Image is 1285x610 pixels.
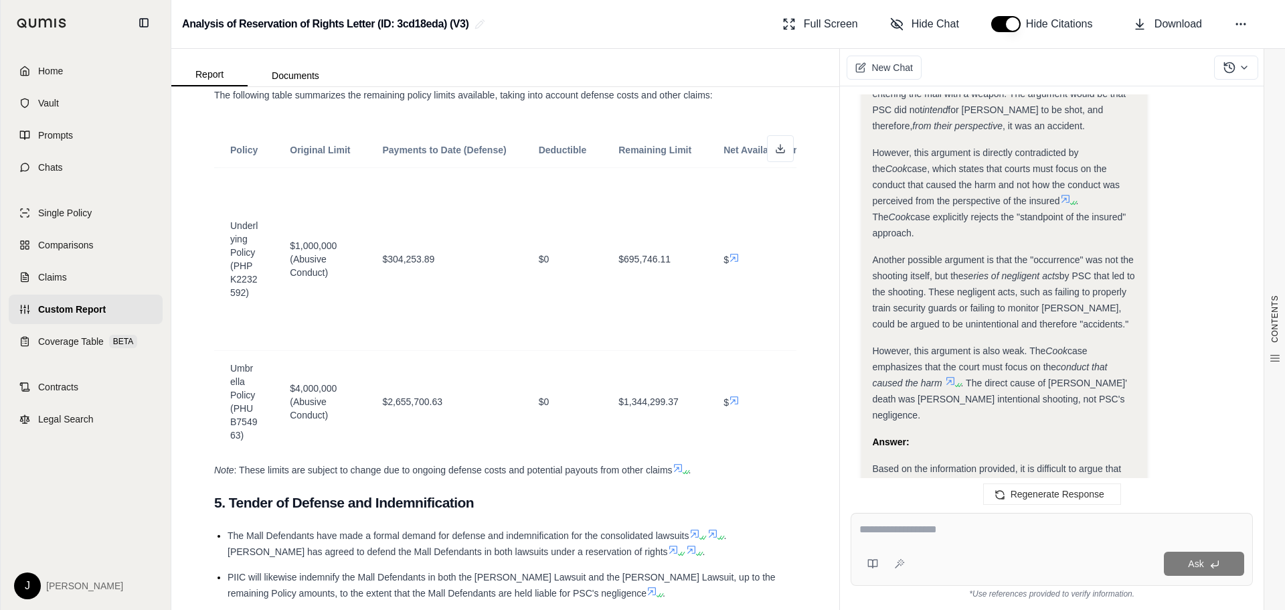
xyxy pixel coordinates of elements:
[9,372,163,402] a: Contracts
[723,397,729,408] span: $
[912,121,1003,131] em: from their perspective
[38,206,92,220] span: Single Policy
[228,530,689,541] span: The Mall Defendants have made a formal demand for defense and indemnification for the consolidate...
[38,380,78,394] span: Contracts
[9,230,163,260] a: Comparisons
[38,161,63,174] span: Chats
[872,378,1126,421] span: . The direct cause of [PERSON_NAME]' death was [PERSON_NAME] intentional shooting, not PSC's negl...
[871,61,912,74] span: New Chat
[1011,489,1104,500] span: Regenerate Response
[9,295,163,324] a: Custom Report
[214,90,713,100] span: The following table summarizes the remaining policy limits available, taking into account defense...
[382,145,506,155] span: Payments to Date (Defense)
[38,271,67,284] span: Claims
[38,96,59,110] span: Vault
[872,463,1121,490] span: Based on the information provided, it is difficult to argue that the
[9,153,163,182] a: Chats
[38,335,104,348] span: Coverage Table
[9,404,163,434] a: Legal Search
[9,198,163,228] a: Single Policy
[382,396,442,407] span: $2,655,700.63
[804,16,858,32] span: Full Screen
[872,271,1134,329] span: by PSC that led to the shooting. These negligent acts, such as failing to properly train security...
[1045,346,1067,356] em: Cook
[872,163,1120,206] span: case, which states that courts must focus on the conduct that caused the harm and not how the con...
[1154,16,1202,32] span: Download
[248,65,343,86] button: Documents
[133,12,155,33] button: Collapse sidebar
[983,483,1121,505] button: Regenerate Response
[618,145,691,155] span: Remaining Limit
[230,220,258,298] span: Underlying Policy (PHPK2232592)
[17,18,67,28] img: Qumis Logo
[872,346,1045,356] span: However, this argument is also weak. The
[922,104,948,115] em: intend
[1188,558,1203,569] span: Ask
[1128,11,1207,37] button: Download
[872,212,1126,238] span: case explicitly rejects the "standpoint of the insured" approach.
[9,56,163,86] a: Home
[14,573,41,599] div: J
[46,579,123,593] span: [PERSON_NAME]
[290,145,350,155] span: Original Limit
[872,196,1078,222] span: . The
[228,572,776,599] span: PIIC will likewise indemnify the Mall Defendants in both the [PERSON_NAME] Lawsuit and the [PERSO...
[872,104,1103,131] span: for [PERSON_NAME] to be shot, and therefore,
[767,135,794,162] button: Download as Excel
[663,588,665,599] span: .
[872,24,1133,115] span: One possible argument is that [PERSON_NAME] was an innocent bystander, and from PSC's perspective...
[723,254,729,265] span: $
[723,145,895,155] span: Net Available for Settlement/Judgment
[290,240,337,278] span: $1,000,000 (Abusive Conduct)
[777,11,863,37] button: Full Screen
[171,64,248,86] button: Report
[38,412,94,426] span: Legal Search
[847,56,921,80] button: New Chat
[234,465,673,475] span: : These limits are subject to change due to ongoing defense costs and potential payouts from othe...
[689,465,691,475] span: .
[38,238,93,252] span: Comparisons
[9,327,163,356] a: Coverage TableBETA
[38,129,73,142] span: Prompts
[1164,552,1244,576] button: Ask
[38,303,106,316] span: Custom Report
[214,465,234,475] em: Note
[182,12,469,36] h2: Analysis of Reservation of Rights Letter (ID: 3cd18eda) (V3)
[885,11,964,37] button: Hide Chat
[109,335,137,348] span: BETA
[1026,16,1101,32] span: Hide Citations
[885,163,908,174] em: Cook
[872,147,1078,174] span: However, this argument is directly contradicted by the
[872,254,1134,281] span: Another possible argument is that the "occurrence" was not the shooting itself, but the
[912,16,959,32] span: Hide Chat
[9,121,163,150] a: Prompts
[38,64,63,78] span: Home
[539,254,549,264] span: $0
[539,396,549,407] span: $0
[230,145,258,155] span: Policy
[214,489,796,517] h2: 5. Tender of Defense and Indemnification
[1003,121,1085,131] span: , it was an accident.
[539,145,587,155] span: Deductible
[1270,295,1280,343] span: CONTENTS
[9,262,163,292] a: Claims
[872,362,1107,388] em: conduct that caused the harm
[618,254,671,264] span: $695,746.11
[9,88,163,118] a: Vault
[889,212,911,222] em: Cook
[872,437,909,447] strong: Answer:
[872,346,1087,372] span: case emphasizes that the court must focus on the
[618,396,679,407] span: $1,344,299.37
[702,546,705,557] span: .
[382,254,434,264] span: $304,253.89
[964,271,1059,281] em: series of negligent acts
[290,383,337,421] span: $4,000,000 (Abusive Conduct)
[230,363,257,441] span: Umbrella Policy (PHUB754963)
[851,586,1253,599] div: *Use references provided to verify information.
